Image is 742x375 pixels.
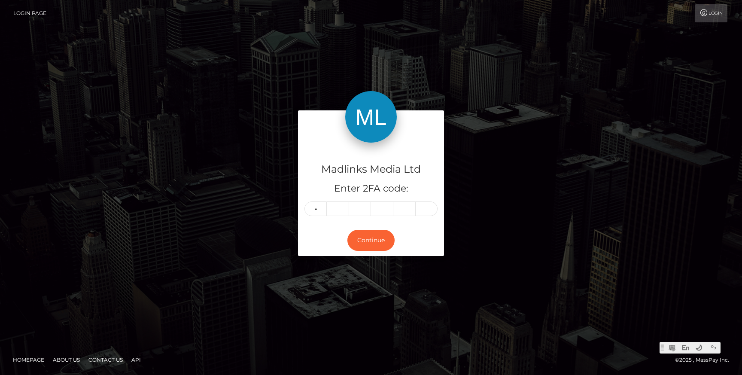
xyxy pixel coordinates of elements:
[13,4,46,22] a: Login Page
[304,182,438,195] h5: Enter 2FA code:
[345,91,397,143] img: Madlinks Media Ltd
[304,162,438,177] h4: Madlinks Media Ltd
[49,353,83,366] a: About Us
[675,355,736,365] div: © 2025 , MassPay Inc.
[85,353,126,366] a: Contact Us
[347,230,395,251] button: Continue
[9,353,48,366] a: Homepage
[128,353,144,366] a: API
[695,4,727,22] a: Login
